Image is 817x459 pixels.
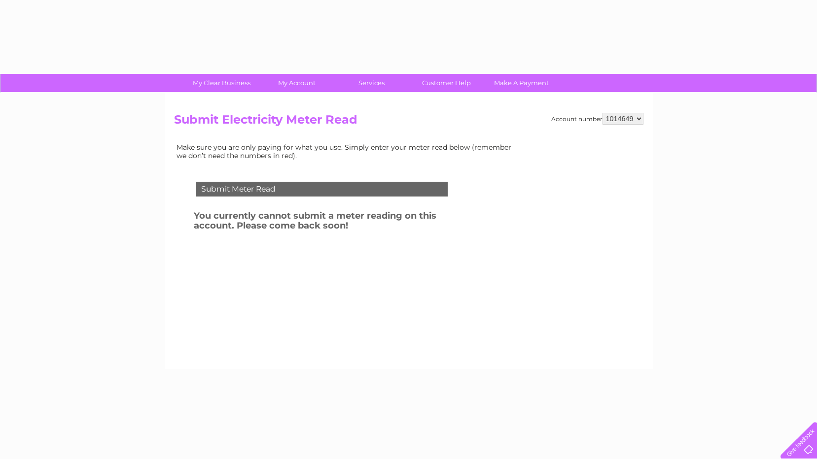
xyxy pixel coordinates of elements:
a: Customer Help [406,74,487,92]
h3: You currently cannot submit a meter reading on this account. Please come back soon! [194,209,474,236]
a: Services [331,74,412,92]
div: Submit Meter Read [196,182,448,197]
a: My Clear Business [181,74,262,92]
td: Make sure you are only paying for what you use. Simply enter your meter read below (remember we d... [174,141,519,162]
div: Account number [551,113,643,125]
h2: Submit Electricity Meter Read [174,113,643,131]
a: My Account [256,74,337,92]
a: Make A Payment [481,74,562,92]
